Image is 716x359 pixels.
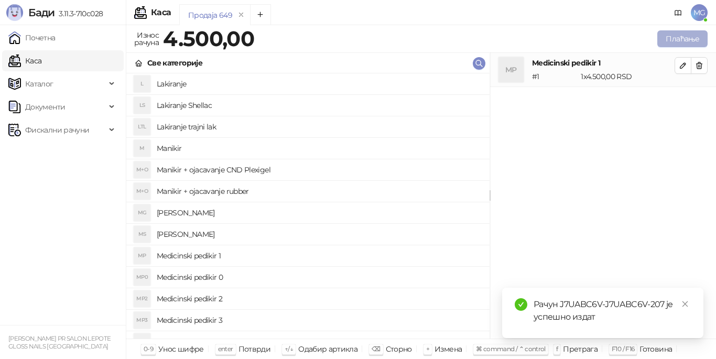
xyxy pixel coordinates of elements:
h4: Pedikir [157,333,481,350]
div: Рачун J7UABC6V-J7UABC6V-207 је успешно издат [534,298,691,323]
div: MP [498,57,524,82]
div: Каса [151,8,171,17]
small: [PERSON_NAME] PR SALON LEPOTE GLOSS NAILS [GEOGRAPHIC_DATA] [8,335,111,350]
div: MP3 [134,312,150,329]
span: f [556,345,558,353]
span: Фискални рачуни [25,119,89,140]
div: LTL [134,118,150,135]
h4: Lakiranje Shellac [157,97,481,114]
a: Почетна [8,27,56,48]
span: enter [218,345,233,353]
span: ↑/↓ [285,345,293,353]
div: MP2 [134,290,150,307]
button: Плаћање [657,30,708,47]
div: LS [134,97,150,114]
div: Сторно [386,342,412,356]
div: Готовина [639,342,672,356]
span: Документи [25,96,65,117]
span: ⌫ [372,345,380,353]
span: MG [691,4,708,21]
button: remove [234,10,248,19]
button: Add tab [250,4,271,25]
span: check-circle [515,298,527,311]
div: Износ рачуна [132,28,161,49]
h4: Medicinski pedikir 0 [157,269,481,286]
a: Каса [8,50,41,71]
span: close [681,300,689,308]
div: # 1 [530,71,579,82]
h4: Medicinski pedikir 3 [157,312,481,329]
span: F10 / F16 [612,345,634,353]
h4: Medicinski pedikir 2 [157,290,481,307]
div: MG [134,204,150,221]
span: Каталог [25,73,53,94]
h4: [PERSON_NAME] [157,226,481,243]
div: P [134,333,150,350]
h4: Medicinski pedikir 1 [532,57,675,69]
h4: Lakiranje [157,75,481,92]
div: Све категорије [147,57,202,69]
div: Продаја 649 [188,9,232,21]
a: Close [679,298,691,310]
div: M [134,140,150,157]
div: MP [134,247,150,264]
h4: Manikir + ojacavanje CND Plexigel [157,161,481,178]
span: 3.11.3-710c028 [55,9,103,18]
h4: [PERSON_NAME] [157,204,481,221]
div: MS [134,226,150,243]
span: Бади [28,6,55,19]
span: + [426,345,429,353]
span: ⌘ command / ⌃ control [476,345,546,353]
a: Документација [670,4,687,21]
h4: Manikir [157,140,481,157]
span: 0-9 [144,345,153,353]
div: Унос шифре [158,342,204,356]
div: M+O [134,183,150,200]
div: Потврди [238,342,271,356]
h4: Manikir + ojacavanje rubber [157,183,481,200]
h4: Medicinski pedikir 1 [157,247,481,264]
div: Претрага [563,342,598,356]
div: L [134,75,150,92]
div: Одабир артикла [298,342,357,356]
div: MP0 [134,269,150,286]
img: Logo [6,4,23,21]
div: 1 x 4.500,00 RSD [579,71,677,82]
strong: 4.500,00 [163,26,254,51]
div: Измена [435,342,462,356]
div: M+O [134,161,150,178]
h4: Lakiranje trajni lak [157,118,481,135]
div: grid [126,73,490,339]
